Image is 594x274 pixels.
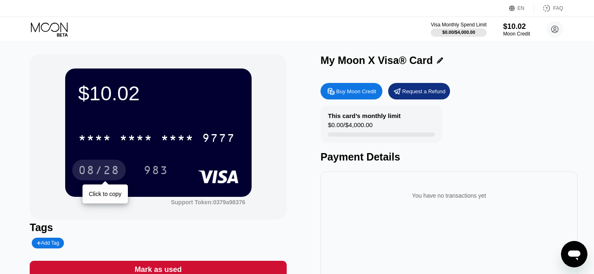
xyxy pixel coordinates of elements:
[72,160,126,180] div: 08/28
[561,241,587,267] iframe: Button to launch messaging window
[518,5,525,11] div: EN
[32,238,64,248] div: Add Tag
[553,5,563,11] div: FAQ
[431,22,486,37] div: Visa Monthly Spend Limit$0.00/$4,000.00
[327,184,571,207] div: You have no transactions yet
[336,88,376,95] div: Buy Moon Credit
[431,22,486,28] div: Visa Monthly Spend Limit
[402,88,445,95] div: Request a Refund
[89,191,121,197] div: Click to copy
[503,22,530,37] div: $10.02Moon Credit
[171,199,245,205] div: Support Token: 0379a98376
[509,4,534,12] div: EN
[321,83,382,99] div: Buy Moon Credit
[144,165,168,178] div: 983
[321,54,433,66] div: My Moon X Visa® Card
[328,112,401,119] div: This card’s monthly limit
[321,151,577,163] div: Payment Details
[328,121,372,132] div: $0.00 / $4,000.00
[388,83,450,99] div: Request a Refund
[30,222,287,234] div: Tags
[202,132,235,146] div: 9777
[78,165,120,178] div: 08/28
[37,240,59,246] div: Add Tag
[78,82,238,105] div: $10.02
[503,22,530,31] div: $10.02
[503,31,530,37] div: Moon Credit
[137,160,174,180] div: 983
[171,199,245,205] div: Support Token:0379a98376
[442,30,475,35] div: $0.00 / $4,000.00
[534,4,563,12] div: FAQ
